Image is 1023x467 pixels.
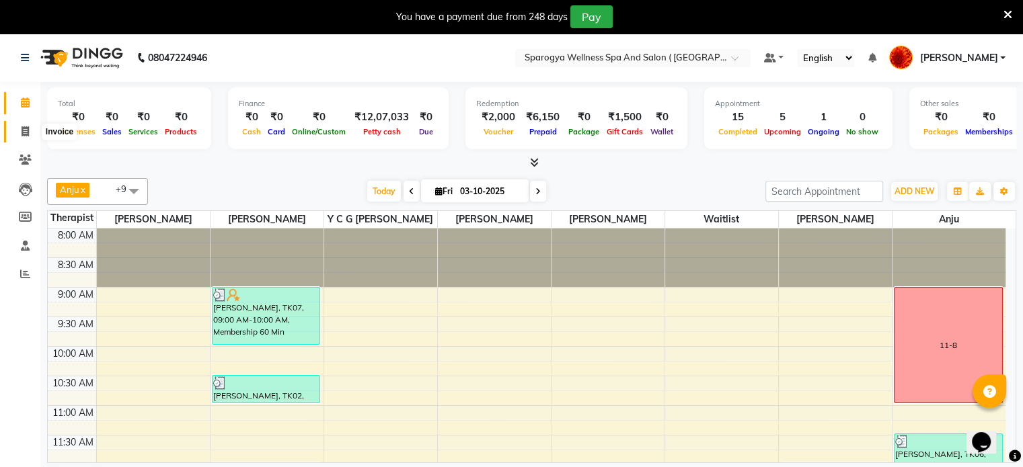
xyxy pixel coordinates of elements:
[34,39,126,77] img: logo
[570,5,613,28] button: Pay
[414,110,438,125] div: ₹0
[55,228,96,243] div: 8:00 AM
[161,110,200,125] div: ₹0
[967,413,1010,454] iframe: chat widget
[920,110,962,125] div: ₹0
[480,127,517,136] span: Voucher
[920,127,962,136] span: Packages
[416,127,437,136] span: Due
[60,184,79,195] span: Anju
[565,110,603,125] div: ₹0
[239,110,264,125] div: ₹0
[349,110,414,125] div: ₹12,07,033
[765,181,883,202] input: Search Appointment
[58,110,99,125] div: ₹0
[761,110,804,125] div: 5
[779,211,892,228] span: [PERSON_NAME]
[50,376,96,390] div: 10:30 AM
[804,110,843,125] div: 1
[42,124,77,140] div: Invoice
[289,110,349,125] div: ₹0
[239,98,438,110] div: Finance
[99,110,125,125] div: ₹0
[50,435,96,450] div: 11:30 AM
[239,127,264,136] span: Cash
[438,211,551,228] span: [PERSON_NAME]
[962,110,1016,125] div: ₹0
[843,110,882,125] div: 0
[50,347,96,361] div: 10:00 AM
[58,98,200,110] div: Total
[125,110,161,125] div: ₹0
[55,258,96,272] div: 8:30 AM
[211,211,324,228] span: [PERSON_NAME]
[526,127,560,136] span: Prepaid
[647,127,677,136] span: Wallet
[79,184,85,195] a: x
[893,211,1006,228] span: Anju
[715,110,761,125] div: 15
[603,127,646,136] span: Gift Cards
[761,127,804,136] span: Upcoming
[552,211,665,228] span: [PERSON_NAME]
[715,98,882,110] div: Appointment
[213,288,320,344] div: [PERSON_NAME], TK07, 09:00 AM-10:00 AM, Membership 60 Min
[919,51,997,65] span: [PERSON_NAME]
[360,127,404,136] span: Petty cash
[521,110,565,125] div: ₹6,150
[161,127,200,136] span: Products
[148,39,207,77] b: 08047224946
[476,110,521,125] div: ₹2,000
[889,46,913,69] img: Shraddha Indulkar
[715,127,761,136] span: Completed
[396,10,568,24] div: You have a payment due from 248 days
[891,182,938,201] button: ADD NEW
[476,98,677,110] div: Redemption
[324,211,437,228] span: Y C G [PERSON_NAME]
[804,127,843,136] span: Ongoing
[48,211,96,225] div: Therapist
[289,127,349,136] span: Online/Custom
[125,127,161,136] span: Services
[565,127,603,136] span: Package
[55,317,96,331] div: 9:30 AM
[895,186,934,196] span: ADD NEW
[97,211,210,228] span: [PERSON_NAME]
[603,110,647,125] div: ₹1,500
[213,376,320,402] div: [PERSON_NAME], TK02, 10:30 AM-11:00 AM, Back Massage 30 Min
[647,110,677,125] div: ₹0
[940,339,957,351] div: 11-8
[99,127,125,136] span: Sales
[962,127,1016,136] span: Memberships
[264,110,289,125] div: ₹0
[55,288,96,302] div: 9:00 AM
[116,183,137,194] span: +9
[264,127,289,136] span: Card
[367,181,401,202] span: Today
[665,211,778,228] span: Waitlist
[50,406,96,420] div: 11:00 AM
[456,181,523,202] input: 2025-10-03
[432,186,456,196] span: Fri
[843,127,882,136] span: No show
